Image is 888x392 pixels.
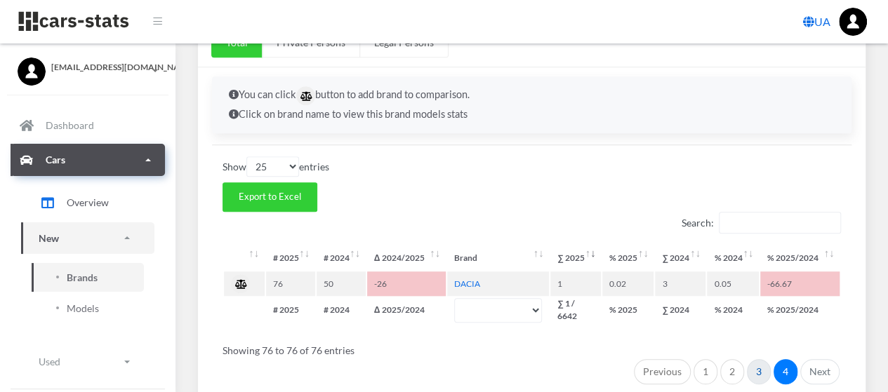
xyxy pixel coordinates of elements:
input: Search: [719,212,841,234]
th: ∑ 1 / 6642 [550,297,601,323]
th: %&nbsp;2025: activate to sort column ascending [602,245,654,270]
a: DACIA [454,278,480,289]
a: 1 [694,359,717,384]
th: ∑&nbsp;2025: activate to sort column ascending [550,245,601,270]
td: 76 [266,271,315,296]
img: navbar brand [18,11,130,32]
th: % 2025 [602,297,654,323]
th: %&nbsp;2024: activate to sort column ascending [707,245,758,270]
th: #&nbsp;2025: activate to sort column ascending [266,245,315,270]
td: -66.67 [760,271,840,296]
th: ∑&nbsp;2024: activate to sort column ascending [655,245,705,270]
span: Brands [67,270,98,285]
label: Show entries [223,156,329,177]
a: 2 [720,359,744,384]
a: 3 [747,359,771,384]
a: Used [21,346,154,377]
span: [EMAIL_ADDRESS][DOMAIN_NAME] [51,61,158,74]
th: ∑ 2024 [655,297,705,323]
img: ... [839,8,867,36]
th: #&nbsp;2024: activate to sort column ascending [317,245,366,270]
select: Showentries [246,156,299,177]
th: % 2024 [707,297,758,323]
td: 50 [317,271,366,296]
a: Cars [11,144,165,176]
label: Search: [682,212,841,234]
a: Models [32,294,144,323]
div: You can click button to add brand to comparison. Click on brand name to view this brand models stats [212,76,851,133]
td: 0.02 [602,271,654,296]
p: Dashboard [46,116,94,134]
td: 1 [550,271,601,296]
td: 0.05 [707,271,758,296]
td: -26 [367,271,446,296]
td: 3 [655,271,705,296]
th: Δ 2025/2024 [367,297,446,323]
th: %&nbsp;2025/2024: activate to sort column ascending [760,245,840,270]
th: : activate to sort column ascending [224,245,265,270]
a: Brands [32,263,144,292]
a: Dashboard [11,109,165,142]
th: Brand: activate to sort column ascending [447,245,549,270]
th: # 2025 [266,297,315,323]
span: Overview [67,195,109,210]
div: Showing 76 to 76 of 76 entries [223,334,841,358]
span: Models [67,301,99,316]
a: Previous [634,359,691,384]
p: New [39,229,59,247]
th: Δ&nbsp;2024/2025: activate to sort column ascending [367,245,446,270]
th: # 2024 [317,297,366,323]
p: Used [39,353,60,370]
span: Export to Excel [239,191,300,202]
p: Cars [46,151,65,168]
a: Overview [21,185,154,220]
a: 4 [774,359,797,384]
a: UA [797,8,836,36]
th: % 2025/2024 [760,297,840,323]
a: New [21,222,154,254]
a: [EMAIL_ADDRESS][DOMAIN_NAME] [18,58,158,74]
button: Export to Excel [223,182,317,212]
